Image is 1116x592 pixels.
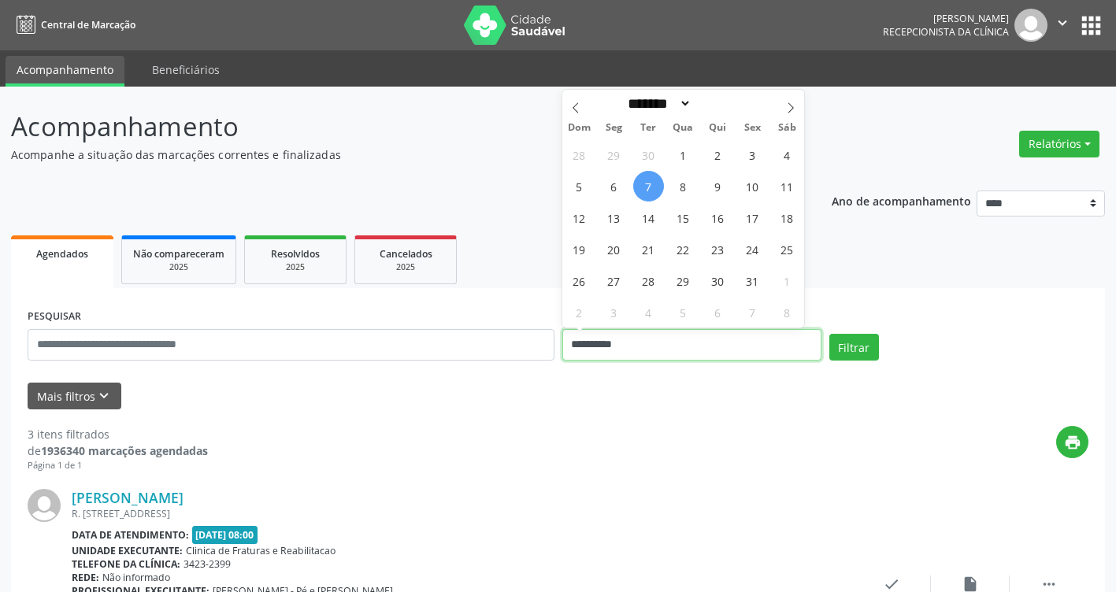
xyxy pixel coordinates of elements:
span: Outubro 15, 2025 [668,202,699,233]
strong: 1936340 marcações agendadas [41,443,208,458]
p: Acompanhamento [11,107,777,146]
span: Resolvidos [271,247,320,261]
span: Outubro 24, 2025 [737,234,768,265]
span: Outubro 27, 2025 [599,265,629,296]
span: Novembro 6, 2025 [703,297,733,327]
input: Year [691,95,743,112]
span: Central de Marcação [41,18,135,31]
div: 2025 [133,261,224,273]
div: 2025 [366,261,445,273]
span: Outubro 3, 2025 [737,139,768,170]
span: Outubro 25, 2025 [772,234,803,265]
div: Página 1 de 1 [28,459,208,472]
span: Recepcionista da clínica [883,25,1009,39]
span: Novembro 5, 2025 [668,297,699,327]
a: Acompanhamento [6,56,124,87]
p: Ano de acompanhamento [832,191,971,210]
button: Mais filtroskeyboard_arrow_down [28,383,121,410]
span: Agendados [36,247,88,261]
img: img [28,489,61,522]
i:  [1054,14,1071,31]
div: de [28,442,208,459]
span: Dom [562,123,597,133]
select: Month [623,95,692,112]
button:  [1047,9,1077,42]
span: Outubro 20, 2025 [599,234,629,265]
span: Novembro 1, 2025 [772,265,803,296]
span: Outubro 19, 2025 [564,234,595,265]
span: Outubro 21, 2025 [633,234,664,265]
b: Rede: [72,571,99,584]
label: PESQUISAR [28,305,81,329]
span: Outubro 28, 2025 [633,265,664,296]
div: 3 itens filtrados [28,426,208,442]
span: Sex [735,123,769,133]
span: Outubro 29, 2025 [668,265,699,296]
span: Outubro 18, 2025 [772,202,803,233]
b: Telefone da clínica: [72,557,180,571]
div: [PERSON_NAME] [883,12,1009,25]
span: Novembro 4, 2025 [633,297,664,327]
span: Novembro 7, 2025 [737,297,768,327]
button: apps [1077,12,1105,39]
span: Não informado [102,571,170,584]
span: Outubro 4, 2025 [772,139,803,170]
span: Outubro 23, 2025 [703,234,733,265]
span: Outubro 2, 2025 [703,139,733,170]
span: Outubro 1, 2025 [668,139,699,170]
span: [DATE] 08:00 [192,526,258,544]
span: Outubro 8, 2025 [668,171,699,202]
button: Filtrar [829,334,879,361]
span: Qui [700,123,735,133]
span: Outubro 5, 2025 [564,171,595,202]
i: print [1064,434,1081,451]
img: img [1014,9,1047,42]
a: [PERSON_NAME] [72,489,184,506]
span: Outubro 31, 2025 [737,265,768,296]
span: Outubro 6, 2025 [599,171,629,202]
span: Outubro 9, 2025 [703,171,733,202]
span: Seg [596,123,631,133]
a: Beneficiários [141,56,231,83]
span: Novembro 8, 2025 [772,297,803,327]
button: Relatórios [1019,131,1099,157]
span: Outubro 7, 2025 [633,171,664,202]
span: Novembro 2, 2025 [564,297,595,327]
span: Clinica de Fraturas e Reabilitacao [186,544,336,557]
div: R. [STREET_ADDRESS] [72,507,852,520]
span: Setembro 30, 2025 [633,139,664,170]
span: Cancelados [380,247,432,261]
i: keyboard_arrow_down [95,387,113,405]
p: Acompanhe a situação das marcações correntes e finalizadas [11,146,777,163]
b: Unidade executante: [72,544,183,557]
a: Central de Marcação [11,12,135,38]
span: Outubro 12, 2025 [564,202,595,233]
div: 2025 [256,261,335,273]
span: Outubro 17, 2025 [737,202,768,233]
span: Outubro 14, 2025 [633,202,664,233]
span: Outubro 10, 2025 [737,171,768,202]
span: Outubro 30, 2025 [703,265,733,296]
button: print [1056,426,1088,458]
span: Setembro 29, 2025 [599,139,629,170]
span: Outubro 11, 2025 [772,171,803,202]
span: Outubro 13, 2025 [599,202,629,233]
span: Ter [631,123,666,133]
span: Novembro 3, 2025 [599,297,629,327]
span: Qua [666,123,700,133]
span: Não compareceram [133,247,224,261]
span: Outubro 22, 2025 [668,234,699,265]
span: Outubro 16, 2025 [703,202,733,233]
span: Sáb [769,123,804,133]
span: Setembro 28, 2025 [564,139,595,170]
span: Outubro 26, 2025 [564,265,595,296]
b: Data de atendimento: [72,528,189,542]
span: 3423-2399 [184,557,231,571]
